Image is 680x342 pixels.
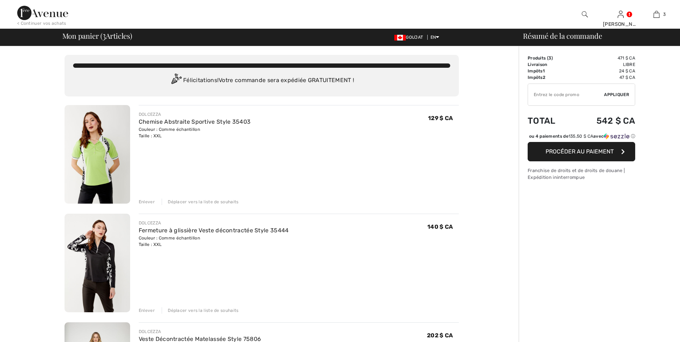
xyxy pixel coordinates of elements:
img: Chemise Abstraite Sportive Style 35403 [65,105,130,204]
font: Mon panier ( [62,31,103,41]
td: 542 $ CA [572,109,635,133]
div: ou 4 paiements de135,50 $ CAavecSezzle Click to learn more about Sezzle [528,133,635,142]
div: Résumé de la commande [514,32,676,39]
div: DOLCEZZA [139,328,261,335]
span: 202 $ CA [427,332,453,339]
a: Chemise Abstraite Sportive Style 35403 [139,118,251,125]
a: Fermeture à glissière Veste décontractée Style 35444 [139,227,289,234]
img: Mes infos [618,10,624,19]
td: Impôts2 [528,74,572,81]
img: Rechercher sur le site Web [582,10,588,19]
td: 24 $ CA [572,68,635,74]
span: 3 [663,11,666,18]
span: 3 [103,30,106,40]
div: Déplacer vers la liste de souhaits [162,199,238,205]
img: Congratulation2.svg [169,73,183,88]
div: Enlever [139,199,155,205]
a: 3 [639,10,674,19]
button: Procéder au paiement [528,142,635,161]
a: Sign In [618,11,624,18]
img: Dollar canadien [394,35,406,41]
td: 471 $ CA [572,55,635,61]
span: Procéder au paiement [546,148,614,155]
span: 135,50 $ CA [569,134,593,139]
font: Couleur : Comme échantillon Taille : XXL [139,127,200,138]
span: 129 $ CA [428,115,453,122]
img: Sezzle [604,133,629,139]
div: DOLCEZZA [139,111,251,118]
font: Produits ( [528,56,551,61]
span: 140 $ CA [427,223,453,230]
div: < Continuer vos achats [17,20,66,27]
td: Impôts1 [528,68,572,74]
span: GOUJAT [394,35,426,40]
span: Appliquer [604,91,629,98]
div: Enlever [139,307,155,314]
img: 1ère Avenue [17,6,68,20]
div: Déplacer vers la liste de souhaits [162,307,238,314]
input: Promo code [528,84,604,105]
font: Couleur : Comme échantillon Taille : XXL [139,236,200,247]
img: Mon sac [653,10,660,19]
font: EN [431,35,436,40]
span: 3 [548,56,551,61]
img: Fermeture à glissière Veste décontractée Style 35444 [65,214,130,312]
td: Livraison [528,61,572,68]
td: 47 $ CA [572,74,635,81]
div: DOLCEZZA [139,220,289,226]
font: Articles) [106,31,132,41]
div: [PERSON_NAME] [603,20,638,28]
td: Libre [572,61,635,68]
div: Franchise de droits et de droits de douane | Expédition ininterrompue [528,167,635,181]
td: ) [528,55,572,61]
td: Total [528,109,572,133]
font: ou 4 paiements de avec [529,134,604,139]
font: Félicitations! Votre commande sera expédiée GRATUITEMENT ! [183,77,354,84]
